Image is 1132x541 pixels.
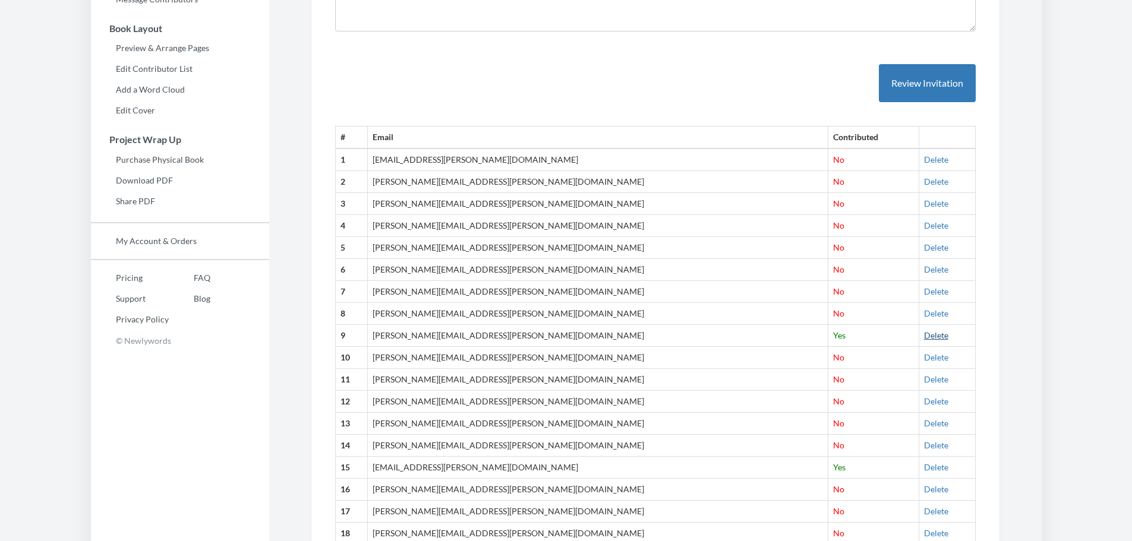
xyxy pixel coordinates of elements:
th: 11 [335,369,367,391]
span: No [833,352,844,362]
td: [PERSON_NAME][EMAIL_ADDRESS][PERSON_NAME][DOMAIN_NAME] [367,325,828,347]
a: Delete [924,396,948,406]
a: Delete [924,154,948,164]
th: # [335,126,367,148]
th: Contributed [828,126,919,148]
a: Delete [924,198,948,208]
th: 9 [335,325,367,347]
th: 1 [335,148,367,170]
a: Blog [169,290,210,308]
th: 2 [335,171,367,193]
td: [PERSON_NAME][EMAIL_ADDRESS][PERSON_NAME][DOMAIN_NAME] [367,435,828,457]
th: Email [367,126,828,148]
th: 10 [335,347,367,369]
td: [PERSON_NAME][EMAIL_ADDRESS][PERSON_NAME][DOMAIN_NAME] [367,479,828,501]
span: No [833,176,844,186]
th: 8 [335,303,367,325]
td: [PERSON_NAME][EMAIL_ADDRESS][PERSON_NAME][DOMAIN_NAME] [367,413,828,435]
th: 5 [335,237,367,259]
a: Delete [924,264,948,274]
span: No [833,418,844,428]
th: 14 [335,435,367,457]
a: Delete [924,440,948,450]
span: No [833,264,844,274]
a: Delete [924,242,948,252]
td: [PERSON_NAME][EMAIL_ADDRESS][PERSON_NAME][DOMAIN_NAME] [367,347,828,369]
span: No [833,154,844,164]
th: 12 [335,391,367,413]
span: No [833,308,844,318]
td: [EMAIL_ADDRESS][PERSON_NAME][DOMAIN_NAME] [367,457,828,479]
a: Purchase Physical Book [91,151,269,169]
td: [PERSON_NAME][EMAIL_ADDRESS][PERSON_NAME][DOMAIN_NAME] [367,237,828,259]
td: [PERSON_NAME][EMAIL_ADDRESS][PERSON_NAME][DOMAIN_NAME] [367,281,828,303]
a: Preview & Arrange Pages [91,39,269,57]
a: Download PDF [91,172,269,189]
a: Add a Word Cloud [91,81,269,99]
a: Delete [924,528,948,538]
th: 16 [335,479,367,501]
th: 6 [335,259,367,281]
th: 13 [335,413,367,435]
p: © Newlywords [91,331,269,350]
a: Delete [924,418,948,428]
a: Delete [924,220,948,230]
span: No [833,220,844,230]
th: 15 [335,457,367,479]
a: FAQ [169,269,210,287]
td: [PERSON_NAME][EMAIL_ADDRESS][PERSON_NAME][DOMAIN_NAME] [367,391,828,413]
span: No [833,198,844,208]
a: Privacy Policy [91,311,169,328]
span: No [833,396,844,406]
h3: Project Wrap Up [92,134,269,145]
th: 3 [335,193,367,215]
td: [PERSON_NAME][EMAIL_ADDRESS][PERSON_NAME][DOMAIN_NAME] [367,303,828,325]
a: Edit Contributor List [91,60,269,78]
a: My Account & Orders [91,232,269,250]
span: No [833,374,844,384]
td: [PERSON_NAME][EMAIL_ADDRESS][PERSON_NAME][DOMAIN_NAME] [367,193,828,215]
a: Delete [924,286,948,296]
a: Delete [924,308,948,318]
a: Delete [924,330,948,340]
a: Pricing [91,269,169,287]
a: Support [91,290,169,308]
td: [PERSON_NAME][EMAIL_ADDRESS][PERSON_NAME][DOMAIN_NAME] [367,215,828,237]
a: Delete [924,176,948,186]
span: No [833,528,844,538]
a: Delete [924,462,948,472]
span: Yes [833,462,846,472]
span: No [833,242,844,252]
td: [PERSON_NAME][EMAIL_ADDRESS][PERSON_NAME][DOMAIN_NAME] [367,171,828,193]
th: 7 [335,281,367,303]
th: 4 [335,215,367,237]
span: No [833,440,844,450]
a: Delete [924,484,948,494]
span: No [833,286,844,296]
span: No [833,484,844,494]
button: Review Invitation [879,64,976,103]
a: Delete [924,374,948,384]
a: Delete [924,352,948,362]
span: Support [24,8,67,19]
td: [EMAIL_ADDRESS][PERSON_NAME][DOMAIN_NAME] [367,148,828,170]
td: [PERSON_NAME][EMAIL_ADDRESS][PERSON_NAME][DOMAIN_NAME] [367,501,828,523]
a: Delete [924,506,948,516]
th: 17 [335,501,367,523]
a: Edit Cover [91,102,269,119]
span: Yes [833,330,846,340]
td: [PERSON_NAME][EMAIL_ADDRESS][PERSON_NAME][DOMAIN_NAME] [367,369,828,391]
a: Share PDF [91,192,269,210]
td: [PERSON_NAME][EMAIL_ADDRESS][PERSON_NAME][DOMAIN_NAME] [367,259,828,281]
span: No [833,506,844,516]
h3: Book Layout [92,23,269,34]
